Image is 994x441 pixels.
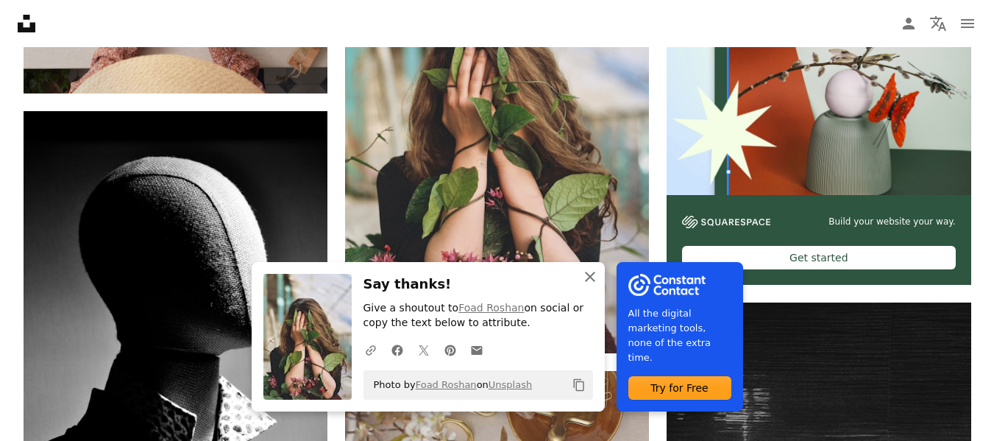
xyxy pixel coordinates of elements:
[682,216,770,228] img: file-1606177908946-d1eed1cbe4f5image
[628,376,731,400] div: Try for Free
[894,9,923,38] a: Log in / Sign up
[923,9,953,38] button: Language
[384,335,411,364] a: Share on Facebook
[828,216,955,228] span: Build your website your way.
[363,274,593,295] h3: Say thanks!
[628,306,731,365] span: All the digital marketing tools, none of the extra time.
[366,373,533,397] span: Photo by on
[363,301,593,331] p: Give a shoutout to on social or copy the text below to attribute.
[437,335,464,364] a: Share on Pinterest
[458,302,524,314] a: Foad Roshan
[682,246,955,269] div: Get started
[411,335,437,364] a: Share on Twitter
[489,379,532,390] a: Unsplash
[18,15,35,32] a: Home — Unsplash
[628,274,706,296] img: file-1754318165549-24bf788d5b37
[345,115,649,128] a: woman in black and pink floral brassiere covering her face with her hair
[464,335,490,364] a: Share over email
[24,332,327,345] a: grayscale photo of man wearing hat and button up shirt
[617,262,743,412] a: All the digital marketing tools, none of the extra time.Try for Free
[416,379,477,390] a: Foad Roshan
[567,373,592,398] button: Copy to clipboard
[953,9,982,38] button: Menu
